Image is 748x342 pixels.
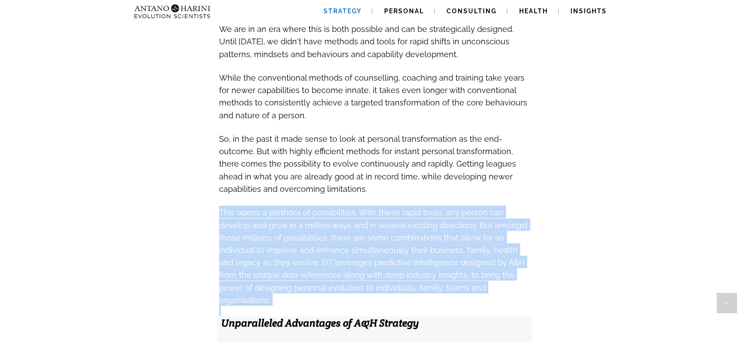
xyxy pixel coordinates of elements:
[219,134,516,194] span: So, in the past it made sense to look at personal transformation as the end-outcome. But with hig...
[384,8,424,15] span: Personal
[221,316,419,330] strong: Unparalleled Advantages of A&H Strategy
[571,8,607,15] span: Insights
[519,8,548,15] span: Health
[219,24,513,58] span: We are in an era where this is both possible and can be strategically designed. Until [DATE], we ...
[219,73,527,120] span: While the conventional methods of counselling, coaching and training take years for newer capabil...
[447,8,497,15] span: Consulting
[324,8,362,15] span: Strategy
[219,208,528,304] span: This opens a plethora of possibilities. With these rapid tools, any person can develop and grow i...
